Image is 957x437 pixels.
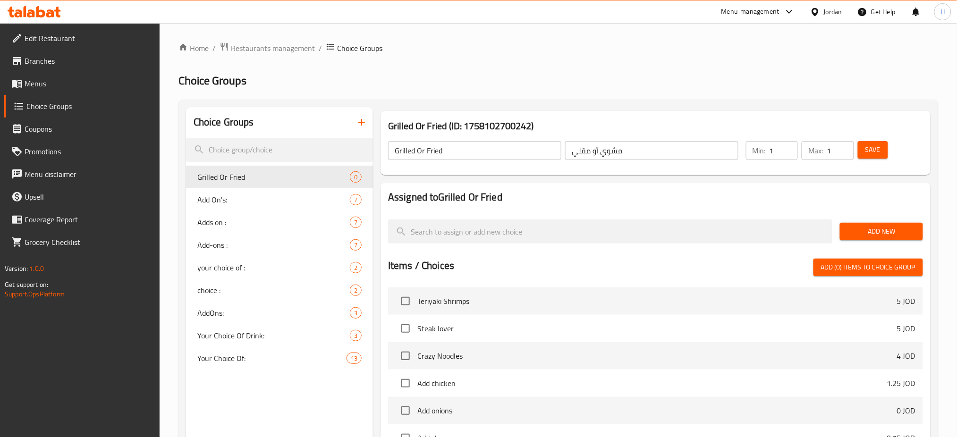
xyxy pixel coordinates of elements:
[396,373,415,393] span: Select choice
[940,7,945,17] span: H
[350,330,362,341] div: Choices
[350,286,361,295] span: 2
[4,118,160,140] a: Coupons
[887,378,915,389] p: 1.25 JOD
[25,236,152,248] span: Grocery Checklist
[197,353,347,364] span: Your Choice Of:
[417,405,897,416] span: Add onions
[347,353,362,364] div: Choices
[347,354,361,363] span: 13
[350,171,362,183] div: Choices
[350,173,361,182] span: 0
[197,194,350,205] span: Add On's:
[396,346,415,366] span: Select choice
[25,55,152,67] span: Branches
[5,288,65,300] a: Support.OpsPlatform
[808,145,823,156] p: Max:
[194,115,254,129] h2: Choice Groups
[186,166,373,188] div: Grilled Or Fried0
[396,291,415,311] span: Select choice
[25,123,152,134] span: Coupons
[417,350,897,361] span: Crazy Noodles
[197,285,350,296] span: choice :
[197,330,350,341] span: Your Choice Of Drink:
[178,70,246,91] span: Choice Groups
[350,241,361,250] span: 7
[388,259,454,273] h2: Items / Choices
[25,168,152,180] span: Menu disclaimer
[319,42,322,54] li: /
[865,144,881,156] span: Save
[350,262,362,273] div: Choices
[212,42,216,54] li: /
[186,256,373,279] div: your choice of :2
[417,378,887,389] span: Add chicken
[388,219,832,244] input: search
[25,33,152,44] span: Edit Restaurant
[25,146,152,157] span: Promotions
[417,295,897,307] span: Teriyaki Shrimps
[4,72,160,95] a: Menus
[821,261,915,273] span: Add (0) items to choice group
[813,259,923,276] button: Add (0) items to choice group
[350,195,361,204] span: 7
[186,188,373,211] div: Add On's:7
[186,211,373,234] div: Adds on :7
[388,190,923,204] h2: Assigned to Grilled Or Fried
[417,323,897,334] span: Steak lover
[25,78,152,89] span: Menus
[897,323,915,334] p: 5 JOD
[186,234,373,256] div: Add-ons :7
[897,295,915,307] p: 5 JOD
[4,185,160,208] a: Upsell
[337,42,382,54] span: Choice Groups
[4,95,160,118] a: Choice Groups
[396,319,415,338] span: Select choice
[721,6,779,17] div: Menu-management
[26,101,152,112] span: Choice Groups
[4,231,160,253] a: Grocery Checklist
[350,285,362,296] div: Choices
[186,347,373,370] div: Your Choice Of:13
[231,42,315,54] span: Restaurants management
[25,191,152,202] span: Upsell
[197,171,350,183] span: Grilled Or Fried
[897,405,915,416] p: 0 JOD
[197,262,350,273] span: your choice of :
[4,27,160,50] a: Edit Restaurant
[25,214,152,225] span: Coverage Report
[197,217,350,228] span: Adds on :
[396,401,415,420] span: Select choice
[388,118,923,134] h3: Grilled Or Fried (ID: 1758102700242)
[178,42,938,54] nav: breadcrumb
[5,262,28,275] span: Version:
[186,279,373,302] div: choice :2
[350,194,362,205] div: Choices
[897,350,915,361] p: 4 JOD
[824,7,842,17] div: Jordan
[350,217,362,228] div: Choices
[350,218,361,227] span: 7
[4,208,160,231] a: Coverage Report
[847,226,915,237] span: Add New
[186,324,373,347] div: Your Choice Of Drink:3
[350,309,361,318] span: 3
[840,223,923,240] button: Add New
[186,138,373,162] input: search
[5,278,48,291] span: Get support on:
[29,262,44,275] span: 1.0.0
[4,163,160,185] a: Menu disclaimer
[197,307,350,319] span: AddOns:
[197,239,350,251] span: Add-ons :
[858,141,888,159] button: Save
[220,42,315,54] a: Restaurants management
[753,145,766,156] p: Min:
[350,263,361,272] span: 2
[186,302,373,324] div: AddOns:3
[350,331,361,340] span: 3
[350,307,362,319] div: Choices
[4,140,160,163] a: Promotions
[4,50,160,72] a: Branches
[178,42,209,54] a: Home
[350,239,362,251] div: Choices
